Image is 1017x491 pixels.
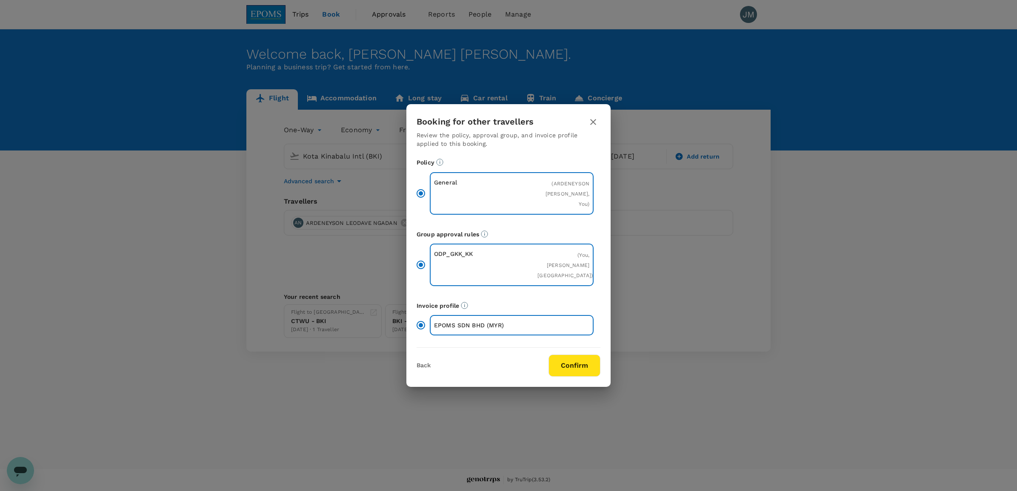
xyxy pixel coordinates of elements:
span: ( You, [PERSON_NAME][GEOGRAPHIC_DATA] ) [537,252,593,278]
p: Policy [417,158,600,167]
span: ( ARDENEYSON [PERSON_NAME], You ) [546,181,589,207]
svg: Booking restrictions are based on the selected travel policy. [436,159,443,166]
svg: Default approvers or custom approval rules (if available) are based on the user group. [481,230,488,238]
p: General [434,178,512,187]
p: Group approval rules [417,230,600,238]
button: Back [417,362,431,369]
h3: Booking for other travellers [417,117,534,127]
p: Review the policy, approval group, and invoice profile applied to this booking. [417,131,600,148]
p: EPOMS SDN BHD (MYR) [434,321,512,329]
button: Confirm [548,355,600,377]
svg: The payment currency and company information are based on the selected invoice profile. [461,302,468,309]
p: ODP_GKK_KK [434,250,512,258]
p: Invoice profile [417,301,600,310]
